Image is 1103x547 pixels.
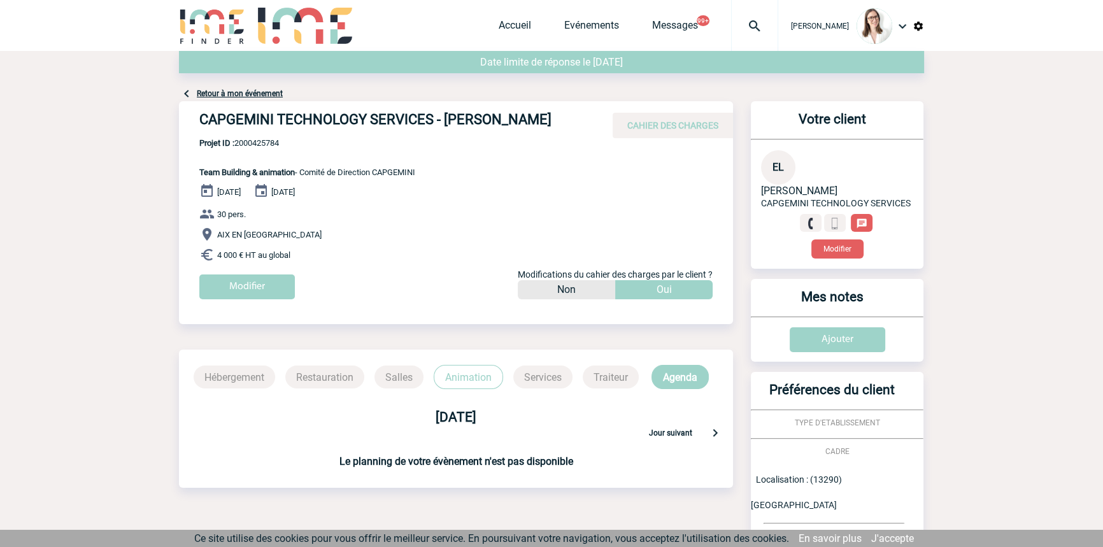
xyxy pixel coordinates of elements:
[179,8,245,44] img: IME-Finder
[513,366,573,388] p: Services
[271,187,295,197] span: [DATE]
[436,409,476,425] b: [DATE]
[811,239,864,259] button: Modifier
[583,366,639,388] p: Traiteur
[217,230,322,239] span: AIX EN [GEOGRAPHIC_DATA]
[518,269,713,280] span: Modifications du cahier des charges par le client ?
[557,280,576,299] p: Non
[627,120,718,131] span: CAHIER DES CHARGES
[499,19,531,37] a: Accueil
[756,111,908,139] h3: Votre client
[434,365,503,389] p: Animation
[856,218,867,229] img: chat-24-px-w.png
[761,185,837,197] span: [PERSON_NAME]
[199,138,415,148] span: 2000425784
[756,382,908,409] h3: Préférences du client
[871,532,914,544] a: J'accepte
[649,429,692,440] p: Jour suivant
[374,366,423,388] p: Salles
[194,532,789,544] span: Ce site utilise des cookies pour vous offrir le meilleur service. En poursuivant votre navigation...
[199,274,295,299] input: Modifier
[285,366,364,388] p: Restauration
[217,210,246,219] span: 30 pers.
[199,138,234,148] b: Projet ID :
[217,187,241,197] span: [DATE]
[825,447,850,456] span: CADRE
[857,8,892,44] img: 122719-0.jpg
[199,111,581,133] h4: CAPGEMINI TECHNOLOGY SERVICES - [PERSON_NAME]
[657,280,672,299] p: Oui
[799,532,862,544] a: En savoir plus
[772,161,784,173] span: EL
[652,19,698,37] a: Messages
[480,56,623,68] span: Date limite de réponse le [DATE]
[197,89,283,98] a: Retour à mon événement
[194,366,275,388] p: Hébergement
[217,250,290,260] span: 4 000 € HT au global
[199,167,415,177] span: - Comité de Direction CAPGEMINI
[564,19,619,37] a: Evénements
[805,218,816,229] img: fixe.png
[756,289,908,316] h3: Mes notes
[651,365,709,389] p: Agenda
[795,418,880,427] span: TYPE D'ETABLISSEMENT
[761,198,911,208] span: CAPGEMINI TECHNOLOGY SERVICES
[708,425,723,440] img: keyboard-arrow-right-24-px.png
[751,474,842,510] span: Localisation : (13290) [GEOGRAPHIC_DATA]
[791,22,849,31] span: [PERSON_NAME]
[790,327,885,352] input: Ajouter
[697,15,709,26] button: 99+
[829,218,841,229] img: portable.png
[199,167,295,177] span: Team Building & animation
[179,455,733,467] h3: Le planning de votre évènement n'est pas disponible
